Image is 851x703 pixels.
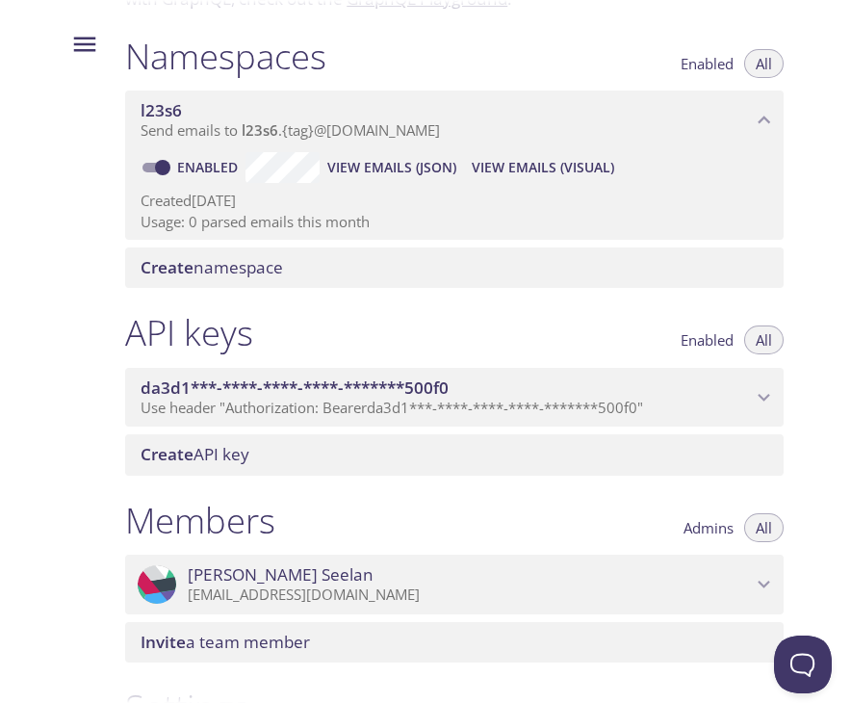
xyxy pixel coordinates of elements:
div: Invite a team member [125,622,784,663]
a: Enabled [174,158,245,176]
button: Enabled [669,49,745,78]
iframe: Help Scout Beacon - Open [774,636,832,693]
h1: API keys [125,311,253,354]
span: l23s6 [141,99,182,121]
span: Invite [141,631,186,653]
span: namespace [141,256,283,278]
p: Usage: 0 parsed emails this month [141,212,768,232]
span: View Emails (Visual) [472,156,614,179]
span: [PERSON_NAME] Seelan [188,564,374,586]
button: View Emails (Visual) [464,152,622,183]
div: Create API Key [125,434,784,475]
button: Admins [672,513,745,542]
div: Sathya Seelan [125,555,784,614]
div: Create namespace [125,247,784,288]
span: API key [141,443,249,465]
button: View Emails (JSON) [320,152,464,183]
span: Create [141,443,193,465]
button: All [744,49,784,78]
p: Created [DATE] [141,191,768,211]
div: l23s6 namespace [125,91,784,150]
button: Enabled [669,325,745,354]
button: All [744,513,784,542]
button: All [744,325,784,354]
button: Menu [60,19,110,69]
span: l23s6 [242,120,278,140]
span: Create [141,256,193,278]
span: Send emails to . {tag} @[DOMAIN_NAME] [141,120,440,140]
span: a team member [141,631,310,653]
span: View Emails (JSON) [327,156,456,179]
h1: Namespaces [125,35,326,78]
h1: Members [125,499,275,542]
p: [EMAIL_ADDRESS][DOMAIN_NAME] [188,586,751,605]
